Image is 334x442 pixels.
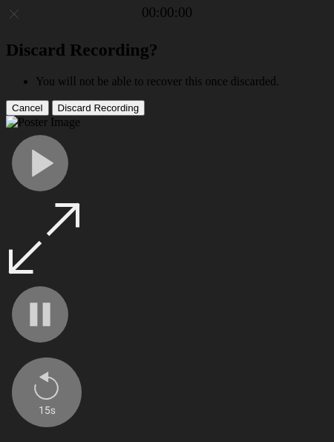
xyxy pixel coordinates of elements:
h2: Discard Recording? [6,40,328,60]
button: Discard Recording [52,100,145,116]
button: Cancel [6,100,49,116]
li: You will not be able to recover this once discarded. [36,75,328,88]
img: Poster Image [6,116,80,129]
a: 00:00:00 [142,4,192,21]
